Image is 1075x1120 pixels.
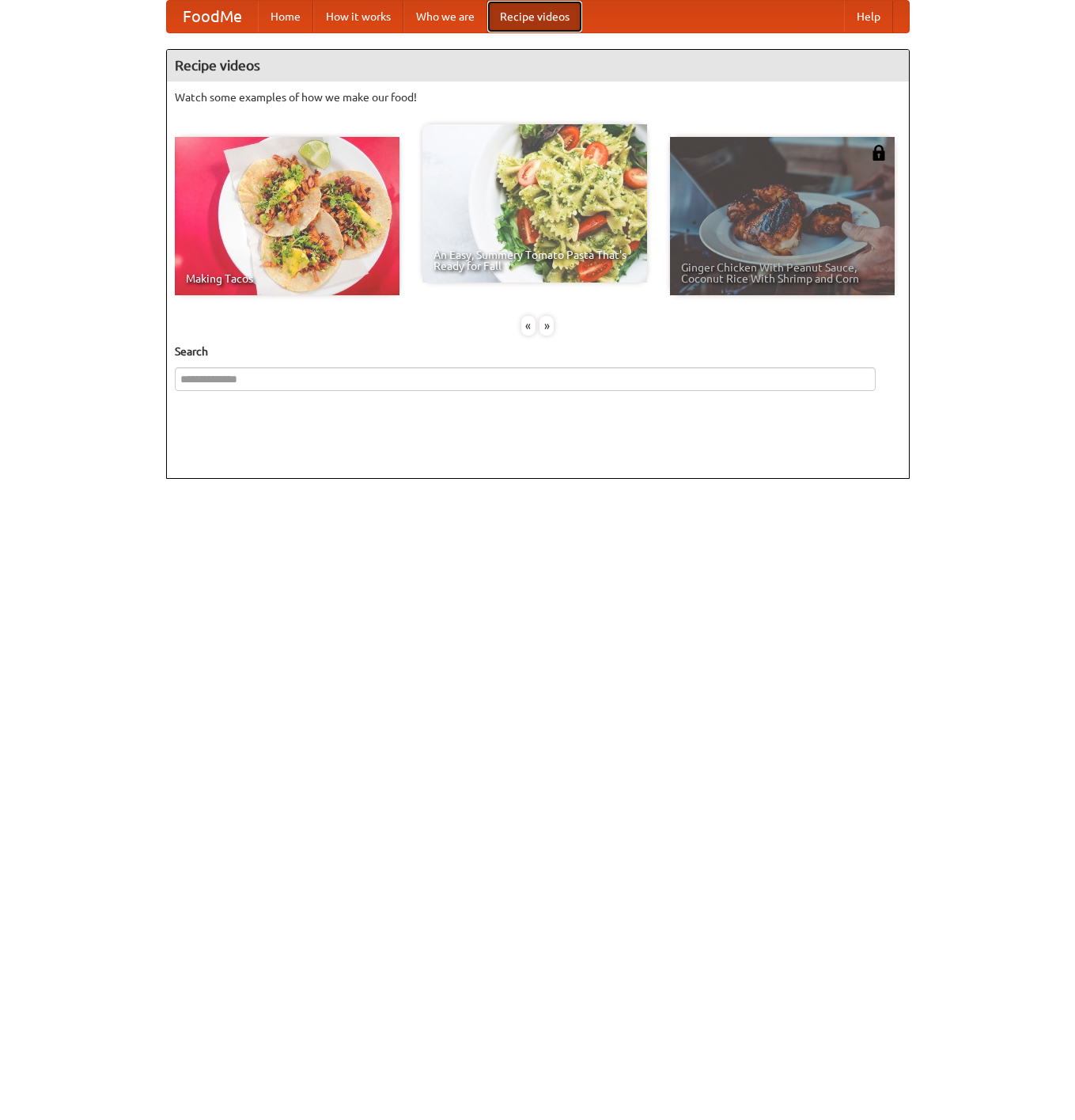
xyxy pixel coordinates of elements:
div: » [539,316,554,336]
a: Recipe videos [487,1,582,32]
a: How it works [313,1,403,32]
h5: Search [175,344,901,359]
a: Home [258,1,313,32]
a: Who we are [403,1,487,32]
p: Watch some examples of how we make our food! [175,89,901,105]
a: Making Tacos [175,137,399,295]
a: Help [844,1,893,32]
h4: Recipe videos [167,50,909,82]
a: FoodMe [167,1,258,32]
a: An Easy, Summery Tomato Pasta That's Ready for Fall [422,124,647,283]
span: Making Tacos [186,273,388,284]
span: An Easy, Summery Tomato Pasta That's Ready for Fall [433,249,636,271]
div: « [521,316,536,336]
img: 483408.png [871,145,887,161]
